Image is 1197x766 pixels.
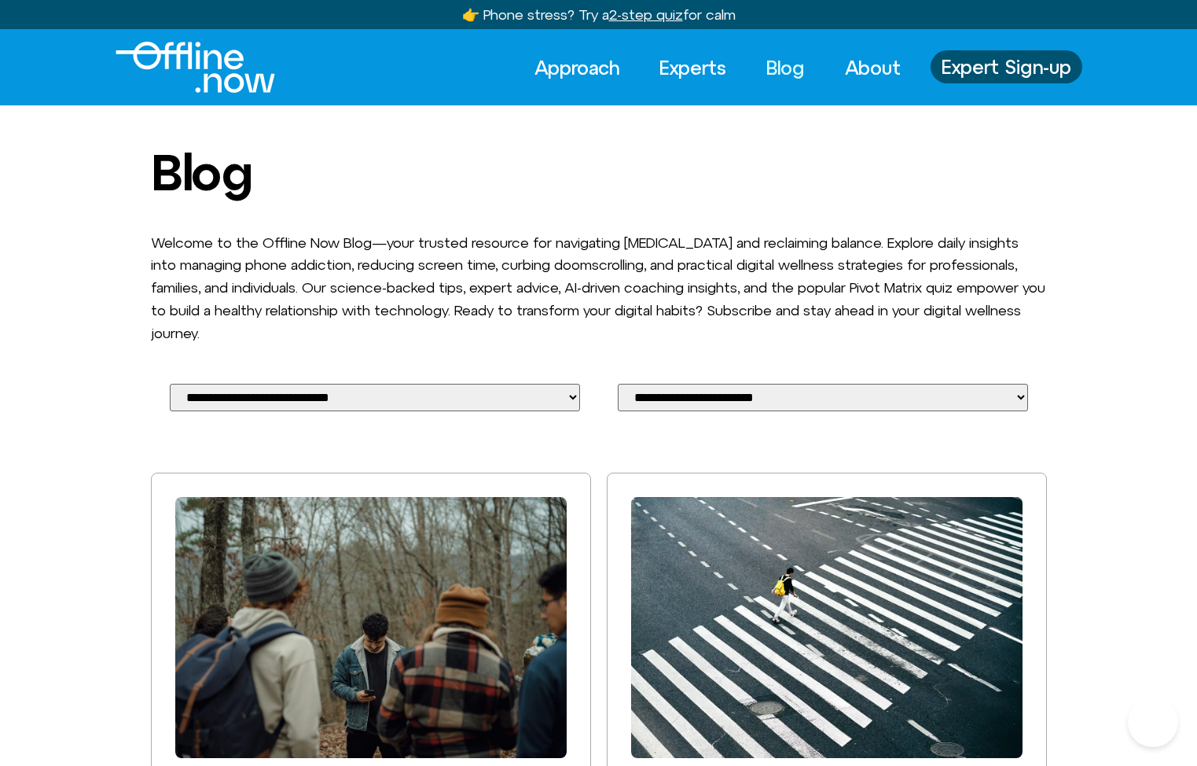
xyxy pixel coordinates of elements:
[942,57,1071,77] span: Expert Sign-up
[752,50,819,85] a: Blog
[631,497,1023,758] img: Image of person crossing the street wearing a yellow backpack
[931,50,1082,83] a: Expert Sign-up
[645,50,740,85] a: Experts
[170,384,580,411] select: Select Your Blog Post Category
[609,6,683,23] u: 2-step quiz
[175,497,567,758] a: Distracted by Everything? ADHD and Dopamine Hits
[175,497,567,758] img: Image of person on their phone while outside with friends
[1128,697,1178,747] iframe: Botpress
[116,42,275,93] img: Offline.Now logo in white. Text of the words offline.now with a line going through the "O"
[631,497,1023,758] a: Sunday Reset: One Boundary for a Smooth Week
[462,6,736,23] a: 👉 Phone stress? Try a2-step quizfor calm
[151,145,1047,200] h1: Blog
[520,50,915,85] nav: Menu
[831,50,915,85] a: About
[151,234,1045,341] span: Welcome to the Offline Now Blog—your trusted resource for navigating [MEDICAL_DATA] and reclaimin...
[618,384,1028,411] select: Select Your Blog Post Tag
[116,42,248,93] div: Logo
[520,50,633,85] a: Approach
